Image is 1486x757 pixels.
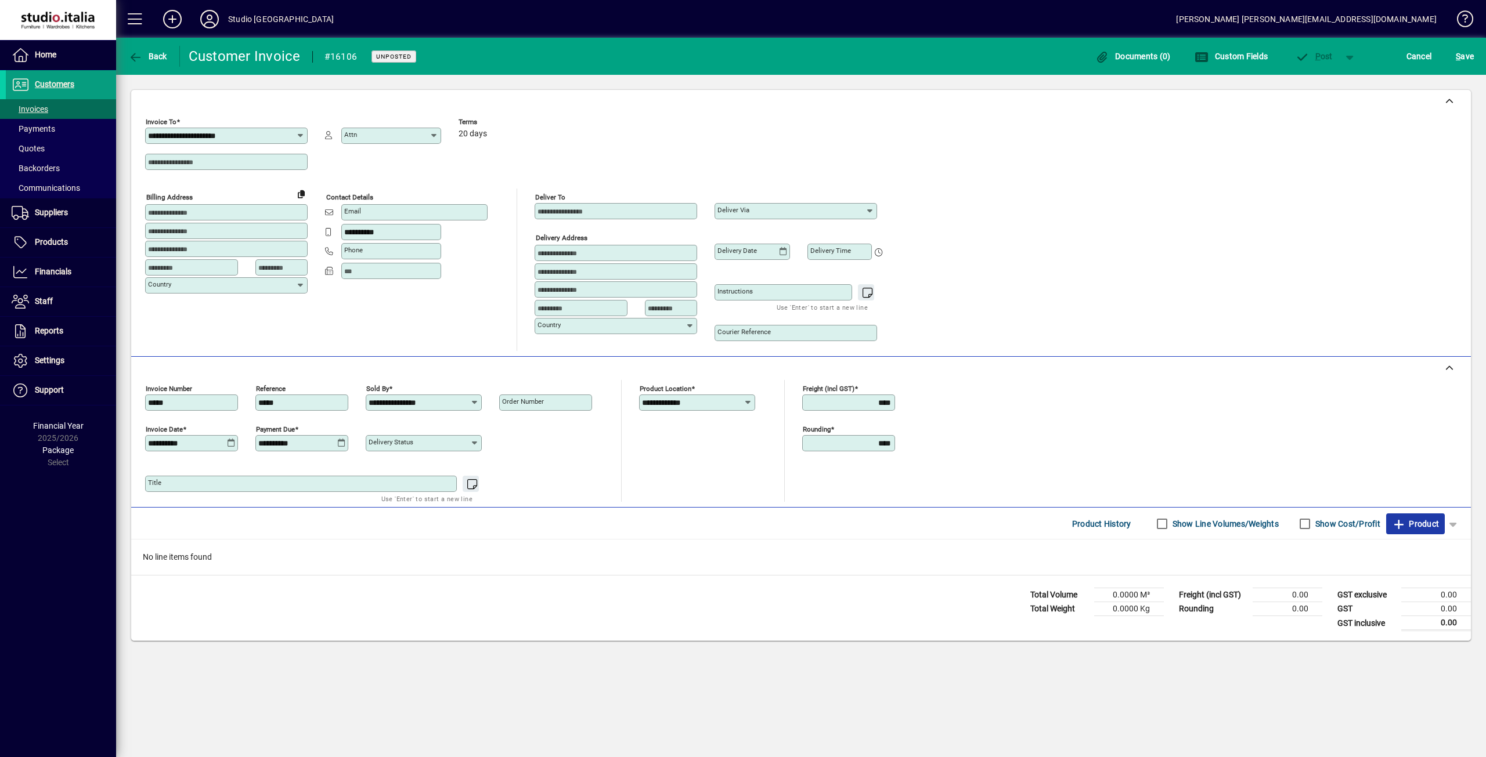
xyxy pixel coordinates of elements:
span: Payments [12,124,55,133]
span: Home [35,50,56,59]
mat-label: Title [148,479,161,487]
span: Financials [35,267,71,276]
td: Rounding [1173,602,1253,616]
td: 0.00 [1253,588,1322,602]
span: P [1315,52,1321,61]
mat-label: Invoice number [146,385,192,393]
button: Product [1386,513,1445,534]
mat-label: Payment due [256,425,295,433]
td: Total Weight [1025,602,1094,616]
div: No line items found [131,539,1471,575]
div: #16106 [324,48,358,66]
span: Suppliers [35,208,68,217]
mat-label: Order number [502,397,544,405]
a: Settings [6,346,116,375]
span: Staff [35,296,53,306]
mat-label: Delivery date [717,247,757,255]
app-page-header-button: Back [116,46,180,67]
span: S [1456,52,1460,61]
td: GST exclusive [1332,588,1401,602]
span: Package [42,445,74,455]
mat-label: Invoice To [146,118,176,126]
a: Payments [6,119,116,139]
mat-hint: Use 'Enter' to start a new line [777,300,868,314]
mat-label: Reference [256,385,286,393]
a: Products [6,228,116,257]
label: Show Cost/Profit [1313,518,1380,530]
a: Backorders [6,158,116,178]
a: Quotes [6,139,116,158]
button: Custom Fields [1192,46,1271,67]
span: Cancel [1406,47,1432,66]
td: 0.00 [1253,602,1322,616]
span: Reports [35,326,63,335]
span: Product History [1072,515,1131,533]
a: Invoices [6,99,116,119]
span: Unposted [376,53,412,60]
button: Cancel [1404,46,1435,67]
button: Add [154,9,191,30]
a: Communications [6,178,116,198]
td: GST [1332,602,1401,616]
div: Studio [GEOGRAPHIC_DATA] [228,10,334,28]
a: Support [6,376,116,405]
mat-label: Invoice date [146,425,183,433]
span: 20 days [459,129,487,139]
span: Terms [459,118,528,126]
span: Support [35,385,64,394]
a: Home [6,41,116,70]
span: ost [1295,52,1333,61]
mat-label: Country [148,280,171,288]
td: Total Volume [1025,588,1094,602]
span: Product [1392,515,1439,533]
mat-label: Sold by [366,385,389,393]
a: Staff [6,287,116,316]
td: 0.00 [1401,616,1471,631]
span: Settings [35,356,64,365]
mat-label: Phone [344,246,363,254]
div: Customer Invoice [189,47,301,66]
td: GST inclusive [1332,616,1401,631]
td: Freight (incl GST) [1173,588,1253,602]
a: Reports [6,317,116,346]
span: Quotes [12,144,45,153]
mat-label: Rounding [803,425,831,433]
span: ave [1456,47,1474,66]
mat-label: Country [538,321,561,329]
span: Back [128,52,167,61]
td: 0.00 [1401,588,1471,602]
a: Knowledge Base [1448,2,1471,40]
button: Profile [191,9,228,30]
span: Customers [35,79,74,89]
button: Save [1453,46,1477,67]
mat-hint: Use 'Enter' to start a new line [381,492,473,505]
span: Communications [12,183,80,193]
mat-label: Freight (incl GST) [803,385,854,393]
div: [PERSON_NAME] [PERSON_NAME][EMAIL_ADDRESS][DOMAIN_NAME] [1176,10,1437,28]
span: Invoices [12,104,48,114]
td: 0.0000 Kg [1094,602,1164,616]
button: Back [125,46,170,67]
span: Custom Fields [1195,52,1268,61]
button: Product History [1067,513,1136,534]
mat-label: Instructions [717,287,753,295]
mat-label: Delivery status [369,438,413,446]
span: Backorders [12,164,60,173]
mat-label: Deliver via [717,206,749,214]
mat-label: Courier Reference [717,328,771,336]
td: 0.0000 M³ [1094,588,1164,602]
mat-label: Email [344,207,361,215]
a: Financials [6,258,116,287]
button: Copy to Delivery address [292,184,311,203]
label: Show Line Volumes/Weights [1170,518,1279,530]
td: 0.00 [1401,602,1471,616]
mat-label: Product location [640,385,691,393]
mat-label: Delivery time [810,247,851,255]
button: Post [1289,46,1339,67]
span: Documents (0) [1095,52,1171,61]
span: Financial Year [33,421,84,430]
span: Products [35,237,68,247]
mat-label: Attn [344,131,357,139]
mat-label: Deliver To [535,193,565,201]
button: Documents (0) [1092,46,1174,67]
